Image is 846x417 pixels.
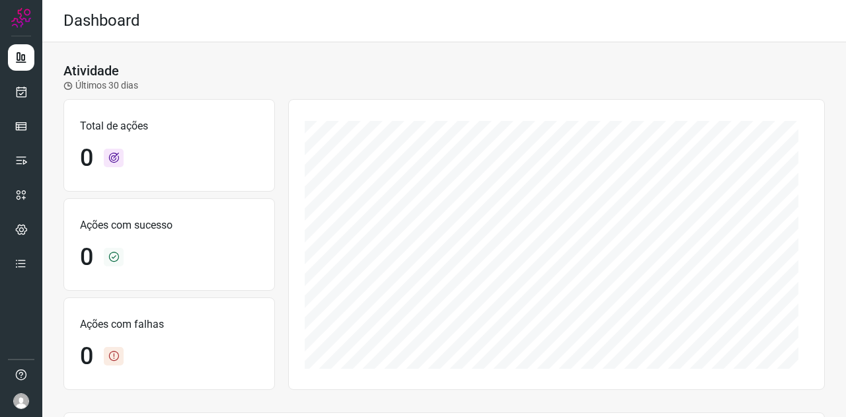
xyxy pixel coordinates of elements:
h1: 0 [80,243,93,272]
img: avatar-user-boy.jpg [13,393,29,409]
p: Ações com sucesso [80,217,258,233]
h1: 0 [80,144,93,172]
img: Logo [11,8,31,28]
p: Total de ações [80,118,258,134]
h1: 0 [80,342,93,371]
h3: Atividade [63,63,119,79]
p: Últimos 30 dias [63,79,138,93]
p: Ações com falhas [80,317,258,332]
h2: Dashboard [63,11,140,30]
